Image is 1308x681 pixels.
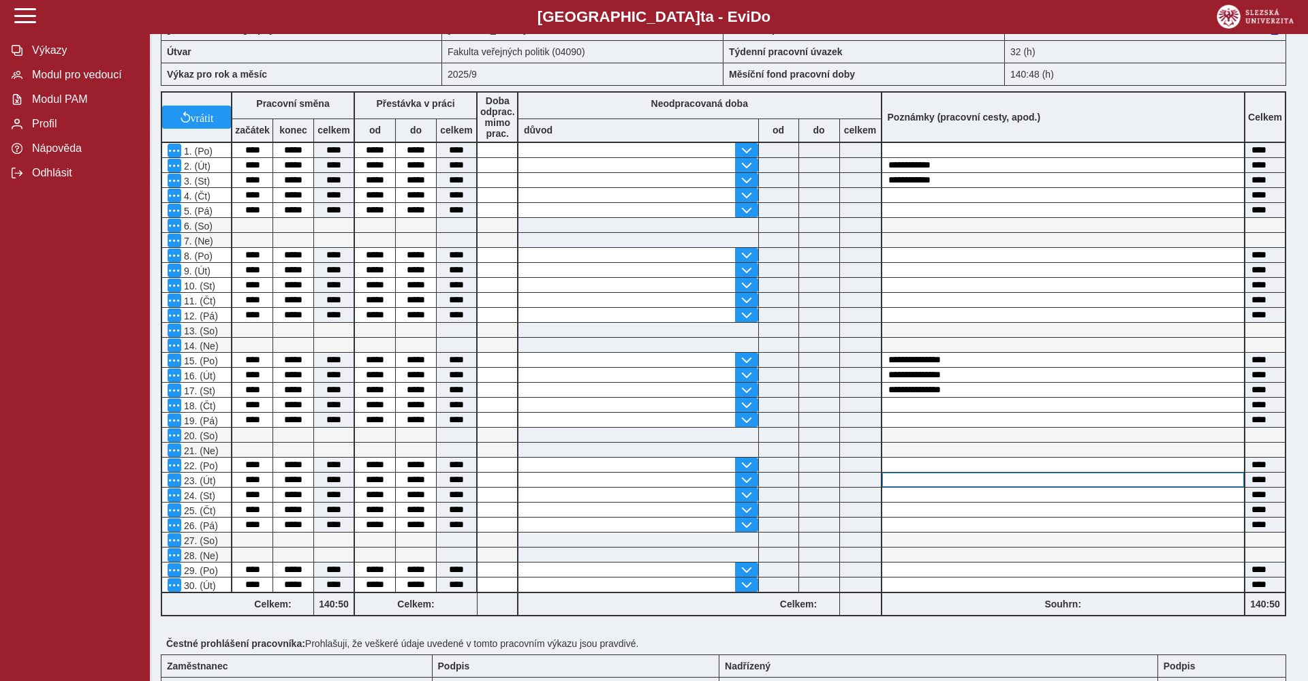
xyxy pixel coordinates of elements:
span: 20. (So) [181,430,218,441]
span: t [700,8,705,25]
span: 13. (So) [181,326,218,336]
span: 10. (St) [181,281,215,291]
span: 4. (Čt) [181,191,211,202]
button: Menu [168,189,181,202]
button: Menu [168,458,181,472]
b: celkem [840,125,881,136]
b: Neodpracovaná doba [651,98,748,109]
span: 29. (Po) [181,565,218,576]
div: 140:48 (h) [1005,63,1286,86]
button: Menu [168,264,181,277]
span: 9. (Út) [181,266,211,276]
span: 5. (Pá) [181,206,213,217]
b: Výkaz pro rok a měsíc [167,69,267,80]
b: Zaměstnanec [167,661,228,671]
b: Týdenní pracovní úvazek [729,46,843,57]
b: Nadřízený [725,661,770,671]
span: 23. (Út) [181,475,216,486]
button: Menu [168,518,181,532]
b: od [355,125,395,136]
span: Modul pro vedoucí [28,69,138,81]
button: Menu [168,383,181,397]
button: Menu [168,174,181,187]
b: Doba odprac. mimo prac. [480,95,515,139]
b: Útvar [167,46,191,57]
span: 14. (Ne) [181,340,219,351]
b: Souhrn: [1044,599,1081,609]
span: Modul PAM [28,93,138,106]
span: 11. (Čt) [181,296,216,306]
b: konec [273,125,313,136]
span: 8. (Po) [181,251,213,262]
button: Menu [168,279,181,292]
b: Celkem: [232,599,313,609]
button: Menu [168,413,181,427]
span: 15. (Po) [181,355,218,366]
span: 28. (Ne) [181,550,219,561]
b: důvod [524,125,552,136]
div: 32 (h) [1005,40,1286,63]
b: 140:50 [314,599,354,609]
span: 1. (Po) [181,146,213,157]
span: vrátit [191,112,214,123]
span: D [750,8,761,25]
button: Menu [168,234,181,247]
span: 24. (St) [181,490,215,501]
button: Menu [168,353,181,367]
b: Celkem: [355,599,477,609]
b: Podpis [1164,661,1196,671]
span: 7. (Ne) [181,236,213,247]
span: Výkazy [28,44,138,57]
b: 140:50 [1245,599,1285,609]
b: celkem [437,125,476,136]
button: Menu [168,204,181,217]
b: do [396,125,436,136]
span: Odhlásit [28,167,138,179]
b: Celkem: [758,599,839,609]
button: Menu [168,308,181,322]
button: Menu [168,503,181,517]
button: Menu [168,159,181,172]
button: Menu [168,428,181,442]
b: Poznámky (pracovní cesty, apod.) [882,112,1046,123]
button: Menu [168,533,181,547]
span: 3. (St) [181,176,210,187]
span: 6. (So) [181,221,213,232]
span: 17. (St) [181,385,215,396]
button: Menu [168,219,181,232]
b: Měsíční fond pracovní doby [729,69,855,80]
button: Menu [168,249,181,262]
button: Menu [168,398,181,412]
b: Přestávka v práci [376,98,454,109]
span: 21. (Ne) [181,445,219,456]
button: vrátit [162,106,231,129]
button: Menu [168,578,181,592]
b: od [759,125,798,136]
span: 25. (Čt) [181,505,216,516]
button: Menu [168,563,181,577]
button: Menu [168,443,181,457]
img: logo_web_su.png [1217,5,1294,29]
span: 18. (Čt) [181,400,216,411]
button: Menu [168,144,181,157]
button: Menu [168,338,181,352]
div: 2025/9 [442,63,723,86]
b: Podpis [438,661,470,671]
button: Menu [168,488,181,502]
div: Fakulta veřejných politik (04090) [442,40,723,63]
button: Menu [168,323,181,337]
span: 19. (Pá) [181,415,218,426]
span: 22. (Po) [181,460,218,471]
div: Prohlašuji, že veškeré údaje uvedené v tomto pracovním výkazu jsou pravdivé. [161,633,1297,654]
span: 30. (Út) [181,580,216,591]
span: 26. (Pá) [181,520,218,531]
span: o [762,8,771,25]
span: Profil [28,118,138,130]
span: 2. (Út) [181,161,211,172]
span: 27. (So) [181,535,218,546]
button: Menu [168,368,181,382]
span: 12. (Pá) [181,311,218,321]
b: začátek [232,125,272,136]
b: Celkem [1248,112,1282,123]
span: 16. (Út) [181,370,216,381]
